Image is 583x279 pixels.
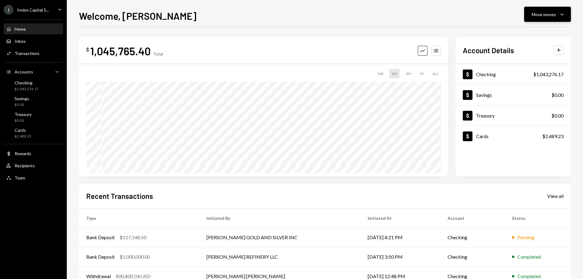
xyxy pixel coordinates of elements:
[15,112,32,117] div: Treasury
[517,234,534,241] div: Pending
[551,91,564,99] div: $0.00
[4,48,63,59] a: Transactions
[4,36,63,46] a: Inbox
[15,96,29,101] div: Savings
[4,23,63,34] a: Home
[199,208,360,228] th: Initiated By
[417,69,426,78] div: 1Y
[15,175,25,180] div: Team
[15,163,35,168] div: Recipients
[476,113,495,118] div: Treasury
[455,85,571,105] a: Savings$0.00
[15,118,32,123] div: $0.00
[153,51,163,56] div: Total
[79,208,199,228] th: Type
[15,26,26,32] div: Home
[15,69,33,74] div: Accounts
[79,10,196,22] h1: Welcome, [PERSON_NAME]
[389,69,400,78] div: 1M
[86,253,115,260] div: Bank Deposit
[403,69,414,78] div: 3M
[542,133,564,140] div: $2,489.23
[199,247,360,267] td: [PERSON_NAME] REFINERY LLC
[120,234,146,241] div: $117,148.50
[440,247,505,267] td: Checking
[4,66,63,77] a: Accounts
[4,78,63,93] a: Checking$1,043,276.17
[4,110,63,124] a: Treasury$0.00
[476,92,492,98] div: Savings
[440,208,505,228] th: Account
[463,45,514,55] h2: Account Details
[4,5,13,15] div: I
[4,148,63,159] a: Rewards
[199,228,360,247] td: [PERSON_NAME] GOLD AND SILVER INC
[4,126,63,140] a: Cards$2,489.23
[17,7,49,12] div: Inviex Capital S...
[90,44,151,58] div: 1,045,765.40
[4,172,63,183] a: Team
[440,228,505,247] td: Checking
[517,253,541,260] div: Completed
[476,133,489,139] div: Cards
[15,151,31,156] div: Rewards
[360,247,441,267] td: [DATE] 3:50 PM
[551,112,564,119] div: $0.00
[532,11,556,18] div: Move money
[15,39,26,44] div: Inbox
[476,71,496,77] div: Checking
[86,234,115,241] div: Bank Deposit
[505,208,571,228] th: Status
[86,46,89,53] div: $
[455,64,571,84] a: Checking$1,043,276.17
[4,94,63,109] a: Savings$0.00
[547,192,564,199] a: View all
[375,69,386,78] div: 1W
[15,128,31,133] div: Cards
[15,102,29,107] div: $0.00
[4,160,63,171] a: Recipients
[430,69,441,78] div: ALL
[533,71,564,78] div: $1,043,276.17
[120,253,150,260] div: $1,000,000.00
[86,191,153,201] h2: Recent Transactions
[15,51,39,56] div: Transactions
[15,87,39,92] div: $1,043,276.17
[360,208,441,228] th: Initiated At
[524,7,571,22] button: Move money
[15,80,39,85] div: Checking
[455,105,571,126] a: Treasury$0.00
[15,134,31,139] div: $2,489.23
[455,126,571,146] a: Cards$2,489.23
[360,228,441,247] td: [DATE] 4:21 PM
